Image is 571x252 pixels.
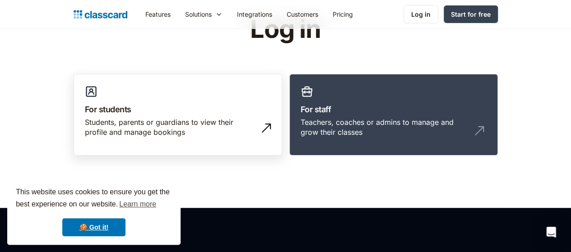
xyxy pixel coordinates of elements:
div: Teachers, coaches or admins to manage and grow their classes [301,117,469,137]
a: learn more about cookies [118,197,158,211]
span: This website uses cookies to ensure you get the best experience on our website. [16,187,172,211]
a: dismiss cookie message [62,218,125,236]
a: Start for free [444,5,498,23]
div: cookieconsent [7,178,181,245]
div: Solutions [185,9,212,19]
a: Integrations [230,4,279,24]
a: For studentsStudents, parents or guardians to view their profile and manage bookings [74,74,282,156]
h3: For students [85,103,271,115]
div: Solutions [178,4,230,24]
div: Start for free [451,9,491,19]
div: Open Intercom Messenger [540,221,562,243]
div: Students, parents or guardians to view their profile and manage bookings [85,117,253,137]
a: Customers [279,4,325,24]
h1: Log in [142,15,429,43]
a: Pricing [325,4,360,24]
a: Logo [74,8,127,21]
h3: For staff [301,103,487,115]
div: Log in [411,9,431,19]
a: Log in [404,5,438,23]
a: For staffTeachers, coaches or admins to manage and grow their classes [289,74,498,156]
a: Features [138,4,178,24]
